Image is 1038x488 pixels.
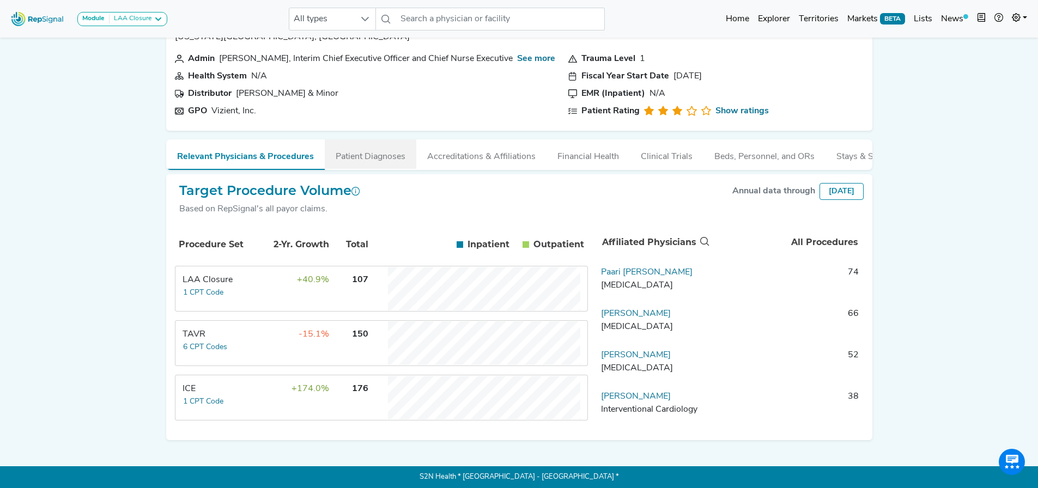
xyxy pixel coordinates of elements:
[601,268,693,277] a: Paari [PERSON_NAME]
[352,330,368,339] span: 150
[601,351,671,359] a: [PERSON_NAME]
[179,183,360,199] h2: Target Procedure Volume
[166,466,872,488] p: S2N Health * [GEOGRAPHIC_DATA] - [GEOGRAPHIC_DATA] *
[711,266,864,298] td: 74
[649,87,665,100] div: N/A
[416,139,547,169] button: Accreditations & Affiliations
[601,309,671,318] a: [PERSON_NAME]
[183,341,228,353] button: 6 CPT Codes
[715,105,769,118] a: Show ratings
[601,320,707,333] div: Thoracic Surgery
[843,8,909,30] a: MarketsBETA
[396,8,604,30] input: Search a physician or facility
[219,52,513,65] div: [PERSON_NAME], Interim Chief Executive Officer and Chief Nurse Executive
[825,139,912,169] button: Stays & Services
[581,70,669,83] div: Fiscal Year Start Date
[251,70,267,83] div: N/A
[909,8,937,30] a: Lists
[673,70,702,83] div: [DATE]
[110,15,151,23] div: LAA Closure
[177,226,259,263] th: Procedure Set
[597,224,712,260] th: Affiliated Physicians
[183,286,224,299] button: 1 CPT Code
[188,105,207,118] div: GPO
[77,12,167,26] button: ModuleLAA Closure
[236,87,338,100] div: Owens & Minor
[581,52,635,65] div: Trauma Level
[219,52,513,65] div: Kimberly D. Hunter, Interim Chief Executive Officer and Chief Nurse Executive
[973,8,990,30] button: Intel Book
[601,392,671,401] a: [PERSON_NAME]
[352,385,368,393] span: 176
[183,328,257,341] div: TAVR
[325,139,416,169] button: Patient Diagnoses
[732,185,815,198] div: Annual data through
[721,8,754,30] a: Home
[547,139,630,169] button: Financial Health
[188,70,247,83] div: Health System
[299,330,329,339] span: -15.1%
[211,105,256,118] div: Vizient, Inc.
[183,273,257,286] div: LAA Closure
[468,238,509,251] span: Inpatient
[352,276,368,284] span: 107
[711,390,864,423] td: 38
[601,279,707,292] div: Cardiac Electrophysiology
[711,349,864,381] td: 52
[937,8,973,30] a: News
[289,8,355,30] span: All types
[794,8,843,30] a: Territories
[820,183,864,200] div: [DATE]
[517,54,555,63] a: See more
[630,139,703,169] button: Clinical Trials
[188,87,232,100] div: Distributor
[332,226,370,263] th: Total
[712,224,863,260] th: All Procedures
[581,105,640,118] div: Patient Rating
[880,13,905,24] span: BETA
[601,403,707,416] div: Interventional Cardiology
[183,395,224,408] button: 1 CPT Code
[754,8,794,30] a: Explorer
[601,362,707,375] div: Thoracic Surgery
[533,238,584,251] span: Outpatient
[188,52,215,65] div: Admin
[183,382,257,395] div: ICE
[82,15,105,22] strong: Module
[297,276,329,284] span: +40.9%
[640,52,645,65] div: 1
[703,139,825,169] button: Beds, Personnel, and ORs
[179,203,360,216] div: Based on RepSignal's all payor claims.
[292,385,329,393] span: +174.0%
[166,139,325,170] button: Relevant Physicians & Procedures
[260,226,331,263] th: 2-Yr. Growth
[581,87,645,100] div: EMR (Inpatient)
[711,307,864,340] td: 66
